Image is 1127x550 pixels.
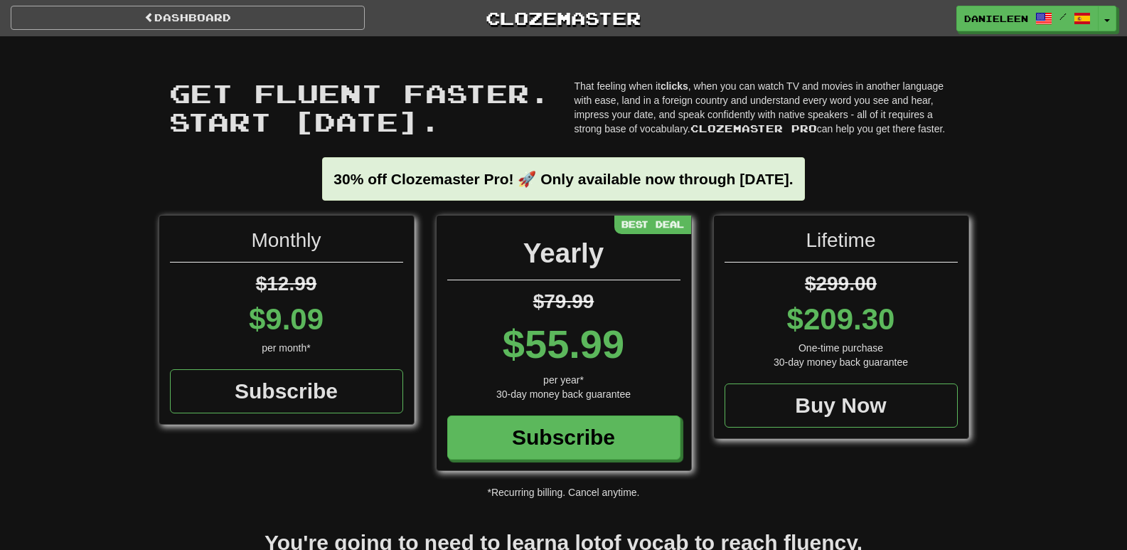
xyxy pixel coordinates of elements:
div: Monthly [170,226,403,263]
strong: 30% off Clozemaster Pro! 🚀 Only available now through [DATE]. [333,171,793,187]
div: 30-day money back guarantee [725,355,958,369]
span: $79.99 [533,290,594,312]
a: Subscribe [447,416,680,460]
div: Yearly [447,233,680,280]
strong: clicks [661,80,688,92]
div: One-time purchase [725,341,958,355]
a: Buy Now [725,384,958,428]
div: 30-day money back guarantee [447,387,680,401]
div: $55.99 [447,316,680,373]
span: $299.00 [805,273,877,295]
span: $12.99 [256,273,317,295]
div: per year* [447,373,680,387]
span: Clozemaster Pro [690,122,817,134]
div: $209.30 [725,298,958,341]
a: Clozemaster [386,6,740,31]
div: $9.09 [170,298,403,341]
div: per month* [170,341,403,355]
a: Dashboard [11,6,365,30]
a: Subscribe [170,369,403,413]
div: Lifetime [725,226,958,263]
a: Danieleen / [956,6,1099,31]
span: / [1059,11,1067,21]
span: Get fluent faster. Start [DATE]. [169,78,550,137]
p: That feeling when it , when you can watch TV and movies in another language with ease, land in a ... [575,79,958,136]
span: Danieleen [964,12,1028,25]
div: Best Deal [614,216,691,233]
